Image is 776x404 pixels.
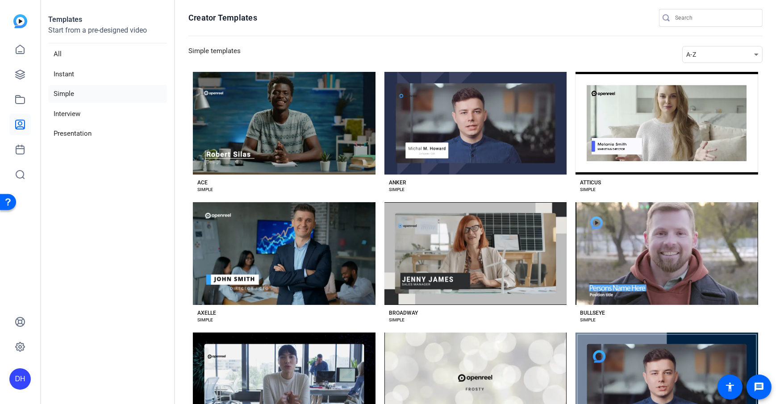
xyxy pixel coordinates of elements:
div: BULLSEYE [580,309,605,317]
mat-icon: accessibility [725,382,735,392]
button: Template image [384,202,567,305]
div: SIMPLE [197,317,213,324]
li: Presentation [48,125,167,143]
p: Start from a pre-designed video [48,25,167,43]
img: blue-gradient.svg [13,14,27,28]
div: SIMPLE [580,186,596,193]
button: Template image [193,72,375,175]
div: AXELLE [197,309,216,317]
strong: Templates [48,15,82,24]
button: Template image [576,202,758,305]
input: Search [675,12,755,23]
div: ATTICUS [580,179,601,186]
div: SIMPLE [389,186,405,193]
div: ANKER [389,179,406,186]
button: Template image [576,72,758,175]
li: Instant [48,65,167,83]
li: Simple [48,85,167,103]
div: BROADWAY [389,309,418,317]
div: SIMPLE [197,186,213,193]
h3: Simple templates [188,46,241,63]
div: SIMPLE [580,317,596,324]
div: SIMPLE [389,317,405,324]
mat-icon: message [754,382,764,392]
li: All [48,45,167,63]
button: Template image [384,72,567,175]
div: ACE [197,179,208,186]
li: Interview [48,105,167,123]
button: Template image [193,202,375,305]
div: DH [9,368,31,390]
h1: Creator Templates [188,12,257,23]
span: A-Z [686,51,696,58]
